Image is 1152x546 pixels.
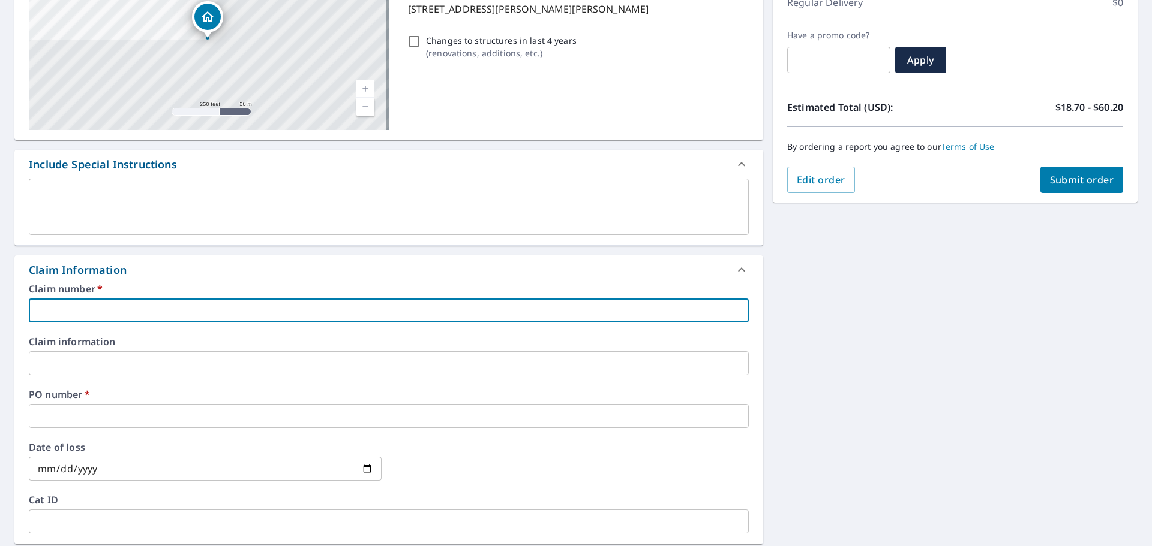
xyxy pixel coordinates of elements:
button: Submit order [1040,167,1124,193]
p: $18.70 - $60.20 [1055,100,1123,114]
p: Changes to structures in last 4 years [426,34,577,47]
p: Estimated Total (USD): [787,100,955,114]
div: Dropped pin, building 1, Residential property, 1831 Lake Glen Dr Fuquay Varina, NC 27526 [192,1,223,38]
span: Edit order [797,173,845,186]
a: Terms of Use [941,141,995,152]
span: Submit order [1050,173,1114,186]
label: Claim information [29,337,749,346]
div: Claim Information [14,255,763,284]
label: Cat ID [29,495,749,505]
label: Have a promo code? [787,30,890,41]
button: Edit order [787,167,855,193]
label: PO number [29,390,749,399]
p: [STREET_ADDRESS][PERSON_NAME][PERSON_NAME] [408,2,744,16]
div: Include Special Instructions [29,156,177,173]
a: Current Level 17, Zoom In [356,80,374,98]
a: Current Level 17, Zoom Out [356,98,374,116]
button: Apply [895,47,946,73]
p: By ordering a report you agree to our [787,141,1123,152]
div: Claim Information [29,262,127,278]
p: ( renovations, additions, etc. ) [426,47,577,59]
div: Include Special Instructions [14,150,763,179]
label: Claim number [29,284,749,294]
span: Apply [905,53,937,67]
label: Date of loss [29,442,382,452]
